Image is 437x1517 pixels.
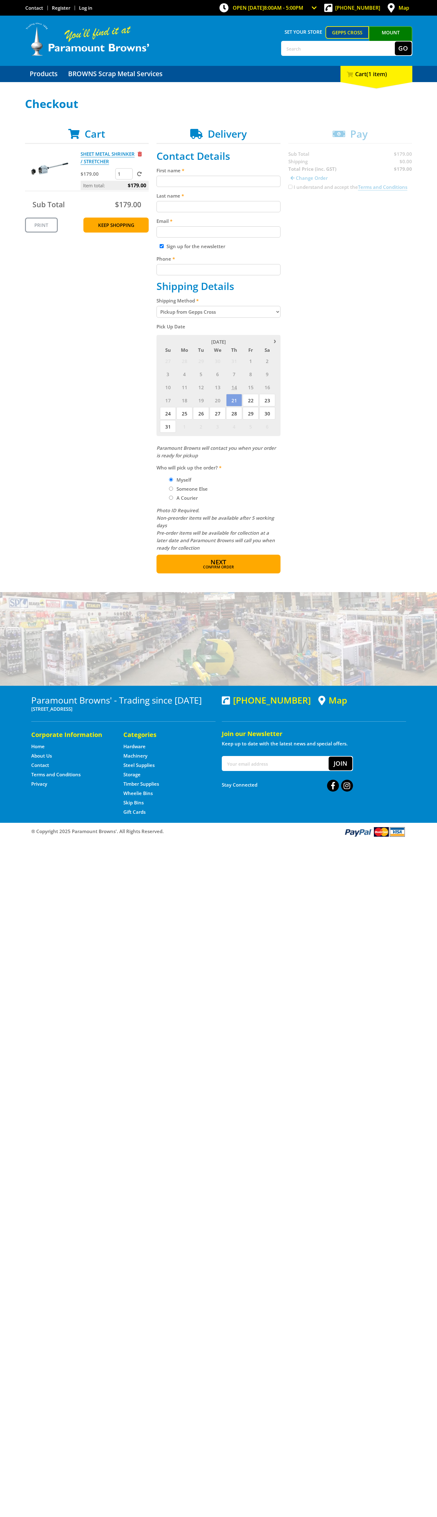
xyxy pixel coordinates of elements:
[123,762,155,768] a: Go to the Steel Supplies page
[169,487,173,491] input: Please select who will pick up the order.
[210,381,226,393] span: 13
[259,394,275,406] span: 23
[243,381,259,393] span: 15
[243,346,259,354] span: Fr
[156,555,281,573] button: Next Confirm order
[259,346,275,354] span: Sa
[243,394,259,406] span: 22
[156,323,281,330] label: Pick Up Date
[176,407,192,420] span: 25
[156,280,281,292] h2: Shipping Details
[176,368,192,380] span: 4
[174,493,200,503] label: A Courier
[318,695,347,705] a: View a map of Gepps Cross location
[25,98,412,110] h1: Checkout
[226,381,242,393] span: 14
[123,809,146,815] a: Go to the Gift Cards page
[31,150,68,188] img: SHEET METAL SHRINKER / STRETCHER
[156,167,281,174] label: First name
[208,127,247,140] span: Delivery
[31,771,81,778] a: Go to the Terms and Conditions page
[156,226,281,238] input: Please enter your email address.
[63,66,167,82] a: Go to the BROWNS Scrap Metal Services page
[233,4,303,11] span: OPEN [DATE]
[193,355,209,367] span: 29
[83,218,149,233] a: Keep Shopping
[31,781,47,787] a: Go to the Privacy page
[211,558,226,566] span: Next
[344,826,406,837] img: PayPal, Mastercard, Visa accepted
[160,368,176,380] span: 3
[259,368,275,380] span: 9
[25,826,412,837] div: ® Copyright 2025 Paramount Browns'. All Rights Reserved.
[193,346,209,354] span: Tu
[243,355,259,367] span: 1
[166,243,225,249] label: Sign up for the newsletter
[156,176,281,187] input: Please enter your first name.
[160,381,176,393] span: 10
[226,420,242,433] span: 4
[79,5,92,11] a: Log in
[31,753,52,759] a: Go to the About Us page
[32,199,65,209] span: Sub Total
[174,474,193,485] label: Myself
[81,151,135,165] a: SHEET METAL SHRINKER / STRETCHER
[156,201,281,212] input: Please enter your last name.
[226,368,242,380] span: 7
[329,757,352,770] button: Join
[156,445,276,459] em: Paramount Browns will contact you when your order is ready for pickup
[156,507,275,551] em: Photo ID Required. Non-preorder items will be available after 5 working days Pre-order items will...
[176,420,192,433] span: 1
[123,730,203,739] h5: Categories
[52,5,70,11] a: Go to the registration page
[226,407,242,420] span: 28
[156,217,281,225] label: Email
[259,381,275,393] span: 16
[123,799,144,806] a: Go to the Skip Bins page
[115,199,141,209] span: $179.00
[282,42,395,55] input: Search
[31,730,111,739] h5: Corporate Information
[123,771,141,778] a: Go to the Storage page
[81,181,149,190] p: Item total:
[160,407,176,420] span: 24
[210,407,226,420] span: 27
[123,781,159,787] a: Go to the Timber Supplies page
[176,355,192,367] span: 28
[222,695,311,705] div: [PHONE_NUMBER]
[25,22,150,56] img: Paramount Browns'
[222,757,329,770] input: Your email address
[395,42,412,55] button: Go
[160,346,176,354] span: Su
[123,743,146,750] a: Go to the Hardware page
[31,695,216,705] h3: Paramount Browns' - Trading since [DATE]
[210,346,226,354] span: We
[281,26,326,37] span: Set your store
[25,5,43,11] a: Go to the Contact page
[176,394,192,406] span: 18
[156,255,281,263] label: Phone
[369,26,412,50] a: Mount [PERSON_NAME]
[160,394,176,406] span: 17
[222,740,406,747] p: Keep up to date with the latest news and special offers.
[222,777,353,792] div: Stay Connected
[156,150,281,162] h2: Contact Details
[160,355,176,367] span: 27
[176,381,192,393] span: 11
[340,66,412,82] div: Cart
[160,420,176,433] span: 31
[222,729,406,738] h5: Join our Newsletter
[156,306,281,318] select: Please select a shipping method.
[128,181,146,190] span: $179.00
[243,368,259,380] span: 8
[226,346,242,354] span: Th
[193,407,209,420] span: 26
[138,151,142,157] a: Remove from cart
[193,394,209,406] span: 19
[211,339,226,345] span: [DATE]
[31,762,49,768] a: Go to the Contact page
[210,420,226,433] span: 3
[226,394,242,406] span: 21
[31,705,216,713] p: [STREET_ADDRESS]
[226,355,242,367] span: 31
